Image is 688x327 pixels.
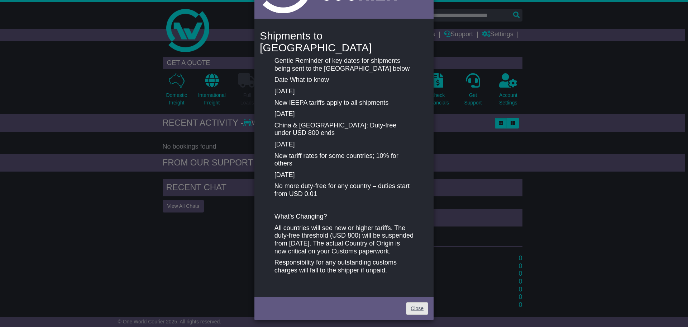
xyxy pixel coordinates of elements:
[274,224,414,255] p: All countries will see new or higher tariffs. The duty-free threshold (USD 800) will be suspended...
[274,76,414,84] p: Date What to know
[274,259,414,274] p: Responsibility for any outstanding customs charges will fall to the shipper if unpaid.
[274,171,414,179] p: [DATE]
[274,122,414,137] p: China & [GEOGRAPHIC_DATA]: Duty-free under USD 800 ends
[274,99,414,107] p: New IEEPA tariffs apply to all shipments
[274,152,414,168] p: New tariff rates for some countries; 10% for others
[274,88,414,95] p: [DATE]
[274,141,414,149] p: [DATE]
[274,57,414,73] p: Gentle Reminder of key dates for shipments being sent to the [GEOGRAPHIC_DATA] below
[274,110,414,118] p: [DATE]
[274,213,414,221] p: What’s Changing?
[274,182,414,198] p: No more duty-free for any country – duties start from USD 0.01
[260,30,428,53] h4: Shipments to [GEOGRAPHIC_DATA]
[406,302,428,315] a: Close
